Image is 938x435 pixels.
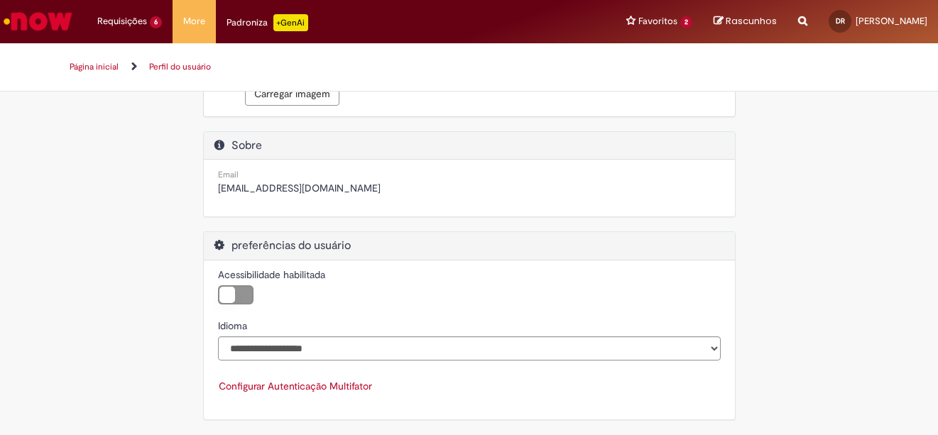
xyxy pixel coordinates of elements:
span: [PERSON_NAME] [856,15,927,27]
span: 2 [680,16,692,28]
span: [EMAIL_ADDRESS][DOMAIN_NAME] [218,182,381,194]
span: More [183,14,205,28]
label: Acessibilidade habilitada [218,268,325,282]
button: Configurar Autenticação Multifator [218,374,373,398]
span: Rascunhos [726,14,777,28]
small: Email [218,169,239,180]
h2: preferências do usuário [214,239,724,253]
p: +GenAi [273,14,308,31]
a: Perfil do usuário [149,61,211,72]
span: DR [836,16,845,26]
h2: Sobre [214,139,724,153]
label: Idioma [218,319,247,333]
span: 6 [150,16,162,28]
a: Página inicial [70,61,119,72]
span: Favoritos [638,14,677,28]
div: Padroniza [227,14,308,31]
span: Requisições [97,14,147,28]
a: Rascunhos [714,15,777,28]
button: Carregar imagem [245,82,339,106]
ul: Trilhas de página [65,54,597,80]
img: ServiceNow [1,7,75,35]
